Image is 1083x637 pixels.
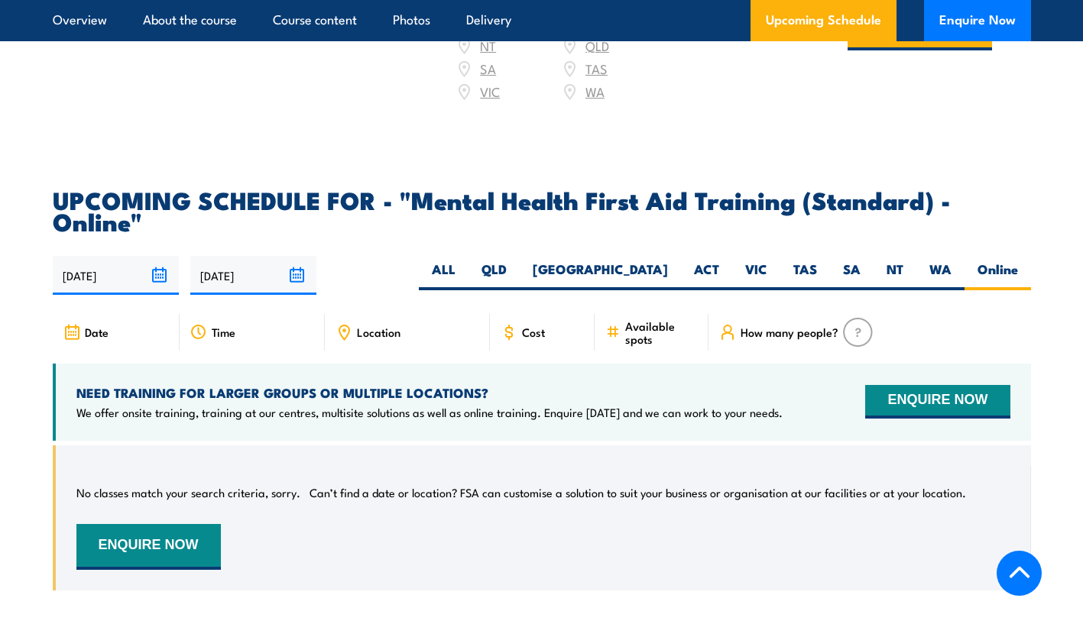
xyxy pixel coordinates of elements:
[190,256,316,295] input: To date
[916,260,965,290] label: WA
[357,325,400,338] span: Location
[212,325,235,338] span: Time
[865,385,1010,419] button: ENQUIRE NOW
[76,384,783,401] h4: NEED TRAINING FOR LARGER GROUPS OR MULTIPLE LOCATIONS?
[741,325,838,338] span: How many people?
[681,260,732,290] label: ACT
[310,485,966,500] p: Can’t find a date or location? FSA can customise a solution to suit your business or organisation...
[874,260,916,290] label: NT
[76,405,783,420] p: We offer onsite training, training at our centres, multisite solutions as well as online training...
[53,256,179,295] input: From date
[732,260,780,290] label: VIC
[76,485,300,500] p: No classes match your search criteria, sorry.
[522,325,545,338] span: Cost
[469,260,520,290] label: QLD
[53,189,1031,231] h2: UPCOMING SCHEDULE FOR - "Mental Health First Aid Training (Standard) - Online"
[85,325,109,338] span: Date
[965,260,1031,290] label: Online
[419,260,469,290] label: ALL
[780,260,830,290] label: TAS
[520,260,681,290] label: [GEOGRAPHIC_DATA]
[76,524,221,570] button: ENQUIRE NOW
[830,260,874,290] label: SA
[625,319,698,345] span: Available spots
